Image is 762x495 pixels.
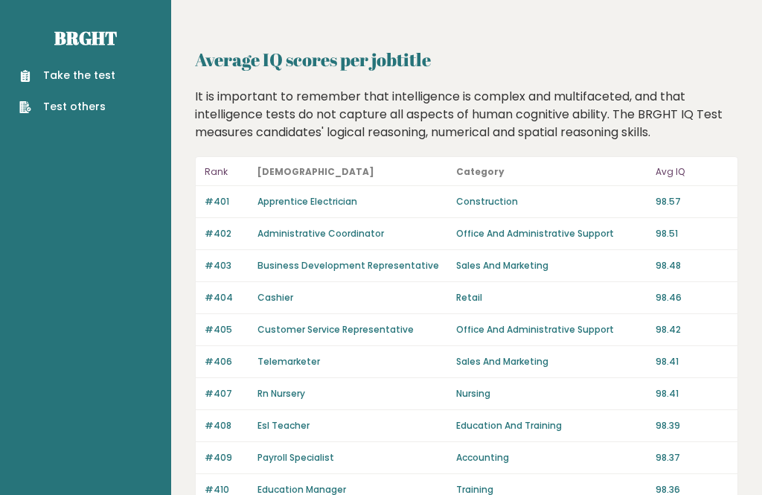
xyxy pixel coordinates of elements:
p: 98.37 [656,451,729,464]
p: Retail [456,291,646,304]
a: Cashier [257,291,293,304]
p: Office And Administrative Support [456,227,646,240]
a: Telemarketer [257,355,320,368]
p: #409 [205,451,249,464]
a: Esl Teacher [257,419,310,432]
b: [DEMOGRAPHIC_DATA] [257,165,374,178]
a: Rn Nursery [257,387,305,400]
p: #407 [205,387,249,400]
h2: Average IQ scores per jobtitle [195,46,738,73]
p: 98.51 [656,227,729,240]
a: Test others [19,99,115,115]
p: #404 [205,291,249,304]
p: 98.46 [656,291,729,304]
p: #405 [205,323,249,336]
p: 98.41 [656,387,729,400]
a: Administrative Coordinator [257,227,384,240]
p: #402 [205,227,249,240]
p: #403 [205,259,249,272]
p: 98.57 [656,195,729,208]
p: Education And Training [456,419,646,432]
p: Sales And Marketing [456,259,646,272]
p: Rank [205,163,249,181]
p: Nursing [456,387,646,400]
a: Apprentice Electrician [257,195,357,208]
a: Payroll Specialist [257,451,334,464]
b: Category [456,165,505,178]
p: #401 [205,195,249,208]
p: 98.48 [656,259,729,272]
p: Avg IQ [656,163,729,181]
p: Accounting [456,451,646,464]
p: Office And Administrative Support [456,323,646,336]
div: It is important to remember that intelligence is complex and multifaceted, and that intelligence ... [190,88,744,141]
a: Brght [54,26,117,50]
p: Construction [456,195,646,208]
a: Customer Service Representative [257,323,414,336]
p: #408 [205,419,249,432]
p: 98.42 [656,323,729,336]
p: 98.39 [656,419,729,432]
p: #406 [205,355,249,368]
p: 98.41 [656,355,729,368]
p: Sales And Marketing [456,355,646,368]
a: Business Development Representative [257,259,439,272]
a: Take the test [19,68,115,83]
